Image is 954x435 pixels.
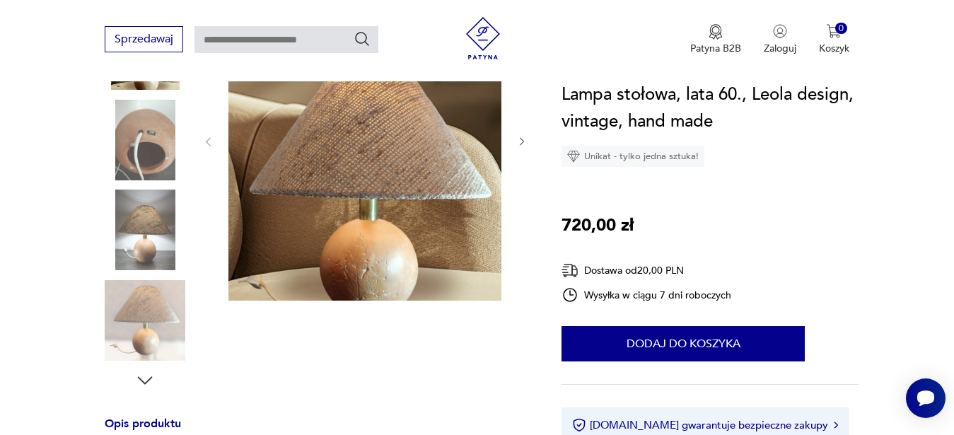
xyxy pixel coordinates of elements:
button: Szukaj [354,30,371,47]
div: 0 [835,23,847,35]
img: Patyna - sklep z meblami i dekoracjami vintage [462,17,504,59]
h1: Lampa stołowa, lata 60., Leola design, vintage, hand made [562,81,859,135]
img: Ikona koszyka [827,24,841,38]
button: Patyna B2B [690,24,741,55]
iframe: Smartsupp widget button [906,378,946,418]
button: Sprzedawaj [105,26,183,52]
p: 720,00 zł [562,212,634,239]
img: Zdjęcie produktu Lampa stołowa, lata 60., Leola design, vintage, hand made [105,280,185,361]
a: Ikona medaluPatyna B2B [690,24,741,55]
button: Zaloguj [764,24,796,55]
div: Dostawa od 20,00 PLN [562,262,731,279]
button: Dodaj do koszyka [562,326,805,361]
a: Sprzedawaj [105,35,183,45]
div: Unikat - tylko jedna sztuka! [562,146,704,167]
img: Zdjęcie produktu Lampa stołowa, lata 60., Leola design, vintage, hand made [105,100,185,180]
p: Koszyk [819,42,849,55]
img: Ikona diamentu [567,150,580,163]
button: [DOMAIN_NAME] gwarantuje bezpieczne zakupy [572,418,837,432]
p: Patyna B2B [690,42,741,55]
img: Ikona strzałki w prawo [834,422,838,429]
img: Ikona dostawy [562,262,578,279]
img: Ikona medalu [709,24,723,40]
img: Ikonka użytkownika [773,24,787,38]
img: Ikona certyfikatu [572,418,586,432]
button: 0Koszyk [819,24,849,55]
div: Wysyłka w ciągu 7 dni roboczych [562,286,731,303]
p: Zaloguj [764,42,796,55]
img: Zdjęcie produktu Lampa stołowa, lata 60., Leola design, vintage, hand made [105,190,185,270]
